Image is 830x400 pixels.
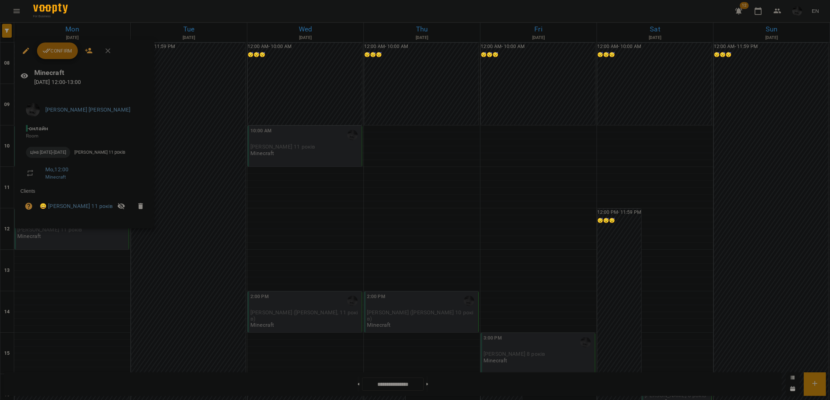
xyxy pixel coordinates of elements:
a: Minecraft [45,174,66,180]
button: Confirm [37,42,78,59]
p: [DATE] 12:00 - 13:00 [34,78,149,86]
a: [PERSON_NAME] [PERSON_NAME] [45,106,130,113]
span: Confirm [43,47,72,55]
button: Unpaid. Bill the attendance? [20,198,37,215]
a: Mo , 12:00 [45,166,68,173]
p: Room [26,133,143,140]
a: 😀 [PERSON_NAME] 11 років [40,202,113,210]
span: [PERSON_NAME] 11 років [70,149,129,155]
div: [PERSON_NAME] 11 років [70,147,129,158]
span: - онлайн [26,125,49,132]
h6: Minecraft [34,67,149,78]
img: c21352688f5787f21f3ea42016bcdd1d.jpg [26,103,40,117]
span: ціна [DATE]-[DATE] [26,149,70,155]
ul: Clients [20,188,149,220]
